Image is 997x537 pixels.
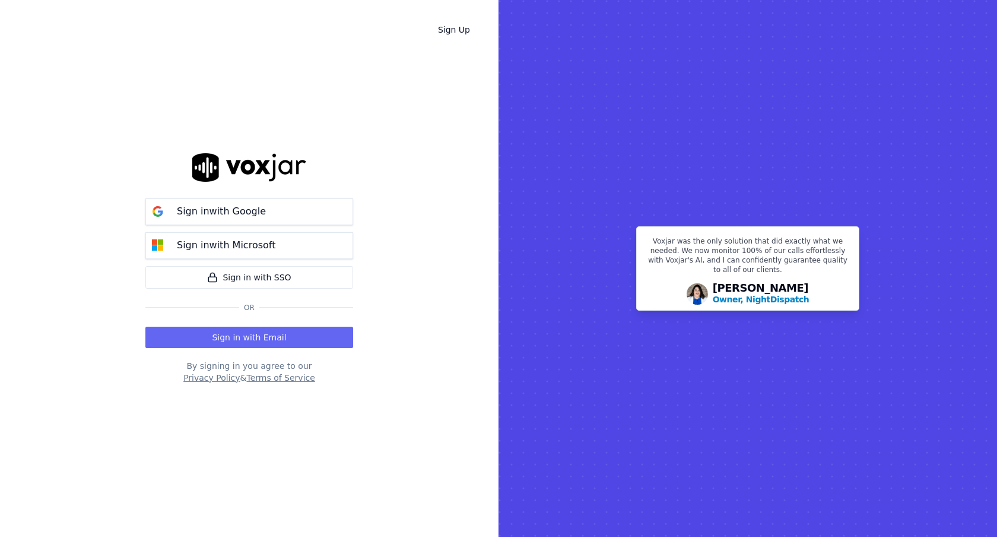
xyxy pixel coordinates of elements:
img: microsoft Sign in button [146,233,170,257]
img: Avatar [687,283,708,305]
button: Sign inwith Google [145,198,353,225]
div: [PERSON_NAME] [713,283,809,305]
span: Or [239,303,259,312]
button: Sign inwith Microsoft [145,232,353,259]
button: Privacy Policy [183,372,240,384]
button: Sign in with Email [145,327,353,348]
div: By signing in you agree to our & [145,360,353,384]
p: Voxjar was the only solution that did exactly what we needed. We now monitor 100% of our calls ef... [644,236,852,279]
img: google Sign in button [146,200,170,223]
p: Owner, NightDispatch [713,293,809,305]
img: logo [192,153,306,181]
a: Sign Up [428,19,480,40]
a: Sign in with SSO [145,266,353,289]
p: Sign in with Microsoft [177,238,275,252]
button: Terms of Service [246,372,315,384]
p: Sign in with Google [177,204,266,219]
